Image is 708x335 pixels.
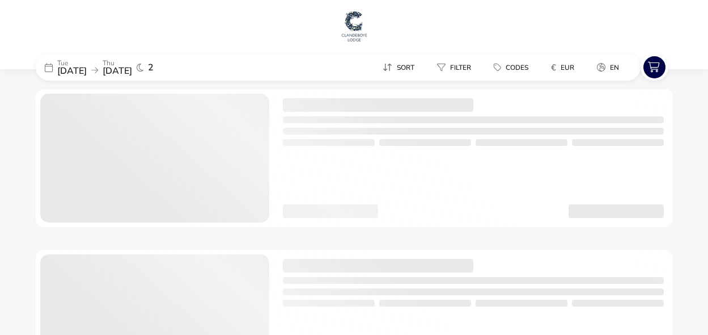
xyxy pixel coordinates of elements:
button: €EUR [542,59,583,76]
div: Tue[DATE]Thu[DATE]2 [36,54,206,81]
button: Sort [374,59,423,76]
p: Tue [57,60,87,66]
button: Filter [428,59,480,76]
span: 2 [148,63,154,72]
span: [DATE] [57,65,87,77]
i: € [551,62,556,73]
span: EUR [561,63,574,72]
span: [DATE] [103,65,132,77]
naf-pibe-menu-bar-item: Sort [374,59,428,76]
p: Thu [103,60,132,66]
img: Main Website [340,9,368,43]
naf-pibe-menu-bar-item: Codes [485,59,542,76]
button: Codes [485,59,537,76]
span: Codes [506,63,528,72]
naf-pibe-menu-bar-item: en [588,59,633,76]
span: en [610,63,619,72]
span: Sort [397,63,414,72]
naf-pibe-menu-bar-item: Filter [428,59,485,76]
naf-pibe-menu-bar-item: €EUR [542,59,588,76]
button: en [588,59,628,76]
span: Filter [450,63,471,72]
